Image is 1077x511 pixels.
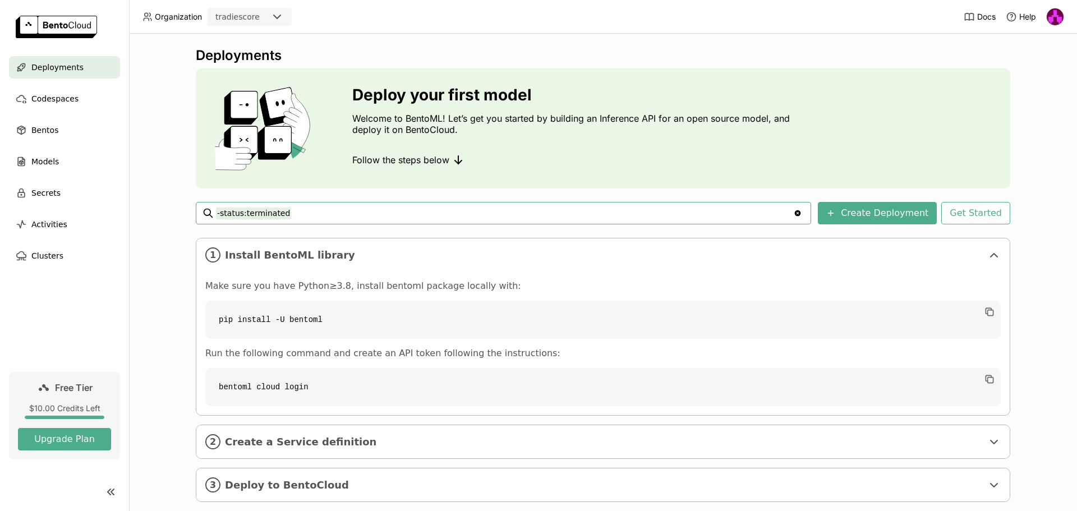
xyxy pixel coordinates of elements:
div: 3Deploy to BentoCloud [196,468,1010,501]
h3: Deploy your first model [352,86,795,104]
input: Selected tradiescore. [261,12,262,23]
i: 2 [205,434,220,449]
div: 1Install BentoML library [196,238,1010,271]
span: Help [1019,12,1036,22]
span: Install BentoML library [225,249,983,261]
span: Free Tier [55,382,93,393]
code: pip install -U bentoml [205,301,1001,339]
a: Bentos [9,119,120,141]
span: Codespaces [31,92,79,105]
span: Create a Service definition [225,436,983,448]
a: Models [9,150,120,173]
span: Bentos [31,123,58,137]
span: Deploy to BentoCloud [225,479,983,491]
span: Organization [155,12,202,22]
div: Help [1006,11,1036,22]
button: Create Deployment [818,202,937,224]
span: Clusters [31,249,63,263]
svg: Clear value [793,209,802,218]
a: Clusters [9,245,120,267]
a: Secrets [9,182,120,204]
span: Docs [977,12,996,22]
img: cover onboarding [205,86,325,171]
span: Models [31,155,59,168]
a: Deployments [9,56,120,79]
p: Make sure you have Python≥3.8, install bentoml package locally with: [205,280,1001,292]
i: 1 [205,247,220,263]
p: Welcome to BentoML! Let’s get you started by building an Inference API for an open source model, ... [352,113,795,135]
span: Deployments [31,61,84,74]
button: Upgrade Plan [18,428,111,450]
span: Secrets [31,186,61,200]
img: Quang Le [1047,8,1064,25]
span: Follow the steps below [352,154,449,165]
a: Activities [9,213,120,236]
code: bentoml cloud login [205,368,1001,406]
div: 2Create a Service definition [196,425,1010,458]
div: $10.00 Credits Left [18,403,111,413]
a: Docs [964,11,996,22]
div: Deployments [196,47,1010,64]
a: Free Tier$10.00 Credits LeftUpgrade Plan [9,372,120,459]
button: Get Started [941,202,1010,224]
i: 3 [205,477,220,492]
div: tradiescore [215,11,260,22]
p: Run the following command and create an API token following the instructions: [205,348,1001,359]
img: logo [16,16,97,38]
span: Activities [31,218,67,231]
input: Search [216,204,793,222]
a: Codespaces [9,88,120,110]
